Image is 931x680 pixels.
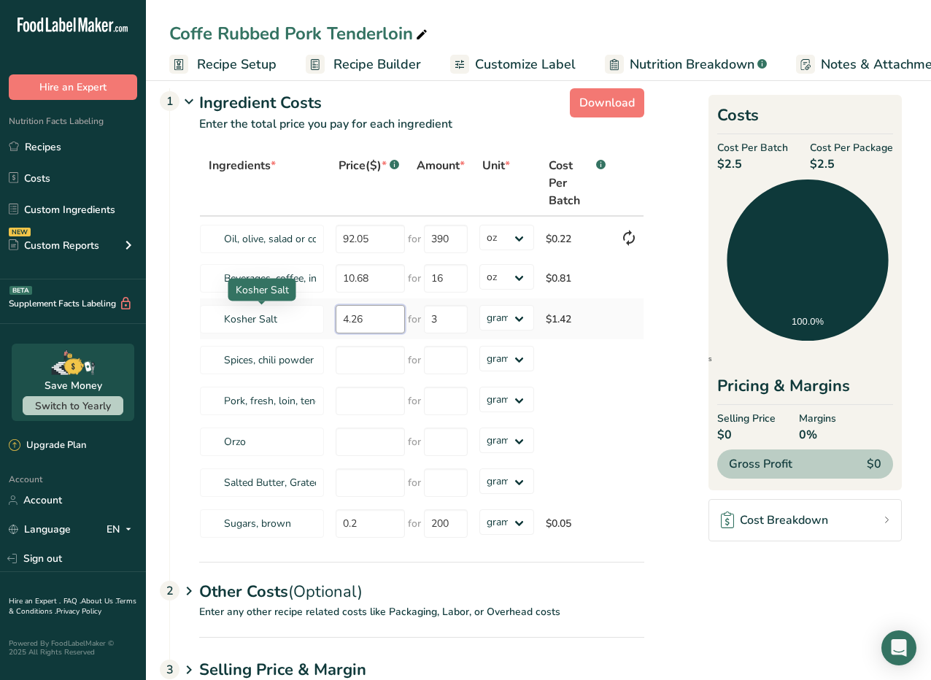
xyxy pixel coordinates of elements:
span: for [408,312,421,327]
p: Enter any other recipe related costs like Packaging, Labor, or Overhead costs [170,604,644,637]
a: Terms & Conditions . [9,596,136,617]
button: Download [570,88,644,117]
div: Upgrade Plan [9,438,86,453]
h2: Costs [717,104,893,134]
div: 3 [160,660,179,679]
div: NEW [9,228,31,236]
a: Cost Breakdown [708,499,902,541]
a: Recipe Builder [306,48,421,81]
a: FAQ . [63,596,81,606]
a: Hire an Expert . [9,596,61,606]
div: Powered By FoodLabelMaker © 2025 All Rights Reserved [9,639,137,657]
div: 2 [160,581,179,600]
span: for [408,516,421,531]
div: Other Costs [199,562,644,604]
div: Pricing & Margins [717,374,893,405]
div: EN [107,521,137,538]
a: Language [9,517,71,542]
a: Recipe Setup [169,48,277,81]
span: $2.5 [717,155,788,173]
div: Cost Breakdown [721,511,828,529]
span: Recipe Builder [333,55,421,74]
td: $0.05 [540,503,614,544]
span: Unit [482,157,510,174]
span: Selling Price [717,411,776,426]
div: Save Money [45,378,102,393]
span: Switch to Yearly [35,399,111,413]
span: Margins [799,411,836,426]
span: for [408,434,421,449]
div: Coffe Rubbed Pork Tenderloin [169,20,430,47]
span: Amount [417,157,465,174]
div: Price($) [339,157,399,174]
p: Kosher Salt [236,282,289,298]
p: Enter the total price you pay for each ingredient [170,115,644,150]
a: About Us . [81,596,116,606]
span: Ingredients [209,157,276,174]
div: BETA [9,286,32,295]
span: Customize Label [475,55,576,74]
span: $2.5 [810,155,893,173]
span: for [408,475,421,490]
span: 0% [799,426,836,444]
button: Hire an Expert [9,74,137,100]
a: Nutrition Breakdown [605,48,767,81]
span: Download [579,94,635,112]
span: Recipe Setup [197,55,277,74]
span: Cost Per Package [810,140,893,155]
td: $1.42 [540,298,614,339]
td: $0.81 [540,258,614,298]
span: (Optional) [288,581,363,603]
span: Cost Per Batch [549,157,593,209]
span: $0 [717,426,776,444]
span: Gross Profit [729,455,792,473]
span: Nutrition Breakdown [630,55,754,74]
div: Custom Reports [9,238,99,253]
div: 1 [160,91,179,111]
span: for [408,271,421,286]
span: Ingredients [668,355,712,363]
div: Ingredient Costs [199,91,644,115]
a: Customize Label [450,48,576,81]
span: for [408,231,421,247]
span: for [408,352,421,368]
button: Switch to Yearly [23,396,123,415]
div: Open Intercom Messenger [881,630,916,665]
span: $0 [867,455,881,473]
a: Privacy Policy [56,606,101,617]
span: Cost Per Batch [717,140,788,155]
span: for [408,393,421,409]
td: $0.22 [540,217,614,258]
